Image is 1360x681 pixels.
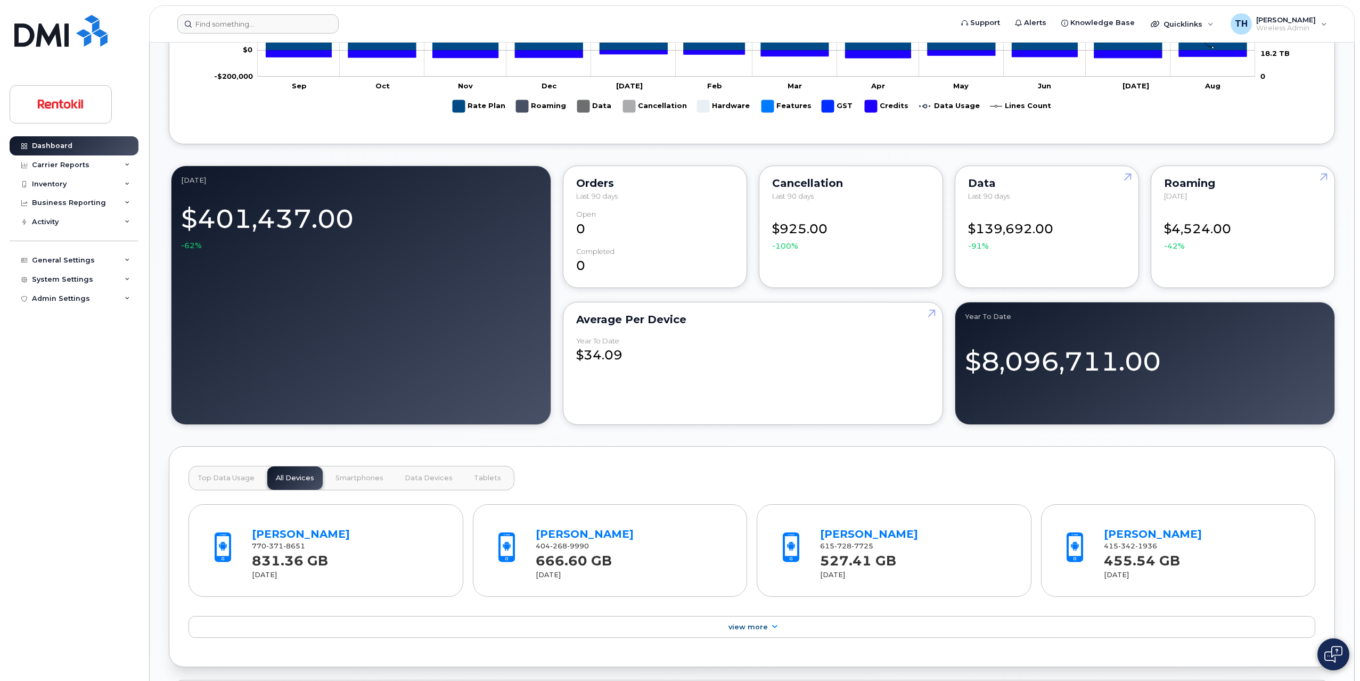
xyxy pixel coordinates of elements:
span: 342 [1118,542,1135,550]
span: TH [1235,18,1248,30]
span: 371 [266,542,283,550]
span: -100% [772,241,798,251]
div: Data [968,179,1126,187]
tspan: [DATE] [616,81,643,90]
a: Alerts [1007,12,1054,34]
tspan: 18.2 TB [1260,48,1290,57]
span: -42% [1164,241,1185,251]
span: Last 90 days [772,192,814,200]
div: August 2025 [181,176,541,184]
tspan: 0 [1260,72,1265,80]
tspan: -$200,000 [214,72,253,80]
a: View More [189,616,1315,638]
tspan: Nov [458,81,473,90]
span: -62% [181,240,202,251]
tspan: [DATE] [1123,81,1149,90]
span: 8651 [283,542,305,550]
span: Quicklinks [1164,20,1202,28]
span: 9990 [567,542,589,550]
button: Data Devices [396,466,461,490]
tspan: Jun [1038,81,1051,90]
a: [PERSON_NAME] [820,528,918,540]
tspan: Feb [707,81,722,90]
span: -91% [968,241,989,251]
div: 0 [576,248,734,275]
span: Smartphones [335,474,383,482]
div: [DATE] [536,570,728,580]
span: Last 90 days [576,192,618,200]
tspan: Oct [375,81,390,90]
g: Cancellation [623,96,687,117]
g: Credits [266,51,1247,58]
span: View More [728,623,768,631]
span: 1936 [1135,542,1157,550]
a: [PERSON_NAME] [1104,528,1202,540]
div: Year to Date [965,312,1325,321]
div: $4,524.00 [1164,210,1322,251]
div: Average per Device [576,315,930,324]
div: $34.09 [576,337,930,365]
a: Support [954,12,1007,34]
div: $925.00 [772,210,930,251]
div: Quicklinks [1143,13,1221,35]
tspan: $0 [243,45,252,54]
span: [DATE] [1164,192,1187,200]
div: [DATE] [820,570,1012,580]
div: Orders [576,179,734,187]
input: Find something... [177,14,339,34]
strong: 527.41 GB [820,547,896,569]
span: Knowledge Base [1070,18,1135,28]
g: Lines Count [990,96,1051,117]
tspan: Dec [542,81,557,90]
button: Tablets [465,466,510,490]
g: Rate Plan [453,96,505,117]
span: Support [970,18,1000,28]
div: Year to Date [576,337,619,345]
div: Roaming [1164,179,1322,187]
strong: 455.54 GB [1104,547,1180,569]
span: Tablets [474,474,501,482]
div: $139,692.00 [968,210,1126,251]
img: Open chat [1324,646,1342,663]
tspan: Apr [871,81,885,90]
span: 615 [820,542,873,550]
g: Legend [453,96,1051,117]
g: Roaming [516,96,567,117]
span: 770 [252,542,305,550]
g: Hardware [697,96,751,117]
div: [DATE] [252,570,444,580]
div: completed [576,248,615,256]
button: Top Data Usage [189,466,263,490]
span: Wireless Admin [1256,24,1316,32]
span: Data Devices [405,474,453,482]
div: Tyler Hallacher [1223,13,1334,35]
span: [PERSON_NAME] [1256,15,1316,24]
g: Data [577,96,612,117]
span: Alerts [1024,18,1046,28]
div: Open [576,210,596,218]
strong: 666.60 GB [536,547,612,569]
span: 268 [550,542,567,550]
div: [DATE] [1104,570,1296,580]
a: [PERSON_NAME] [252,528,350,540]
div: Cancellation [772,179,930,187]
strong: 831.36 GB [252,547,328,569]
span: 728 [834,542,851,550]
button: Smartphones [327,466,392,490]
span: 415 [1104,542,1157,550]
a: Knowledge Base [1054,12,1142,34]
div: 0 [576,210,734,238]
tspan: Aug [1205,81,1220,90]
tspan: Sep [292,81,307,90]
tspan: Mar [788,81,802,90]
a: [PERSON_NAME] [536,528,634,540]
span: Top Data Usage [198,474,255,482]
g: Credits [865,96,908,117]
div: $401,437.00 [181,198,541,251]
g: Features [761,96,812,117]
span: Last 90 days [968,192,1010,200]
span: 404 [536,542,589,550]
g: GST [822,96,854,117]
span: 7725 [851,542,873,550]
